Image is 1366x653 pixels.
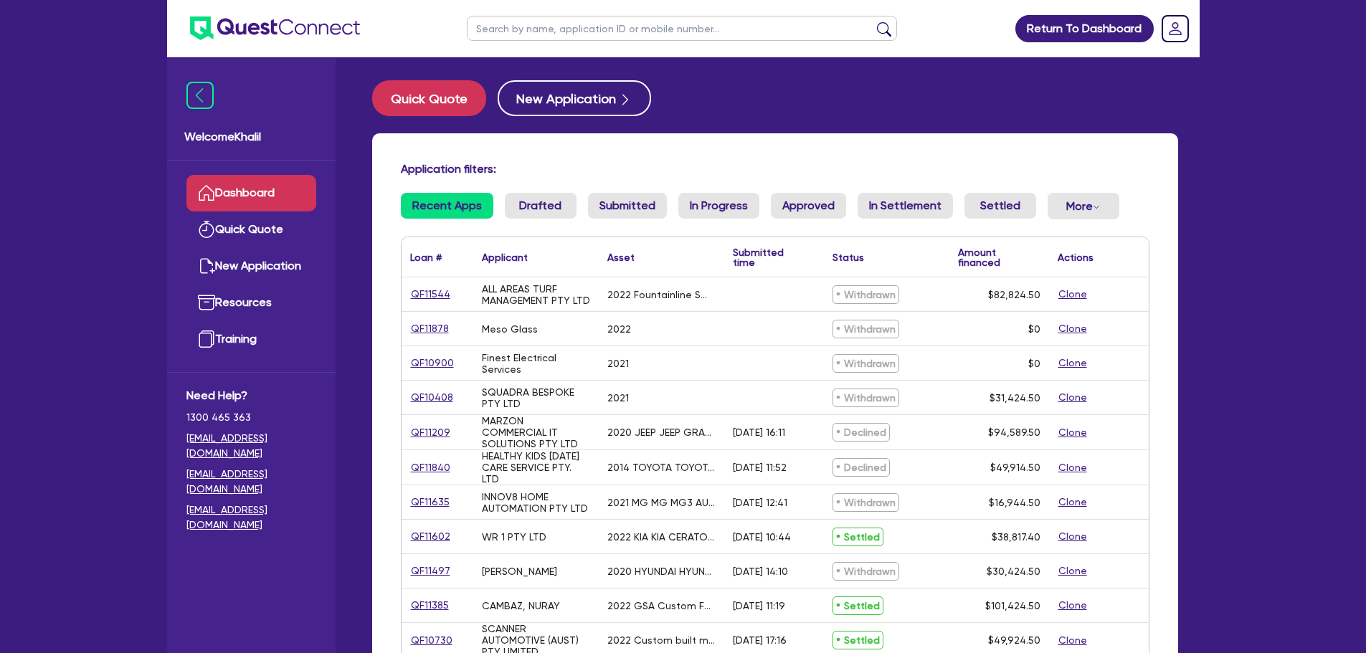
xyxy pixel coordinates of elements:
a: New Application [186,248,316,285]
button: Clone [1058,632,1088,649]
span: $94,589.50 [988,426,1040,438]
div: Amount financed [958,247,1040,267]
div: WR 1 PTY LTD [482,531,546,543]
div: 2021 [607,392,629,404]
div: 2020 HYUNDAI HYUNDAI i30 ACTIVE PD.V4 MY21 4D HATCHBACK INLINE 4 1999 cc GDi 6 SP AUTOMATIC [607,566,716,577]
div: Finest Electrical Services [482,352,590,375]
span: Withdrawn [833,493,899,512]
div: Status [833,252,864,262]
button: New Application [498,80,651,116]
button: Clone [1058,494,1088,510]
a: Submitted [588,193,667,219]
span: Withdrawn [833,320,899,338]
div: 2021 [607,358,629,369]
span: Withdrawn [833,285,899,304]
div: MARZON COMMERCIAL IT SOLUTIONS PTY LTD [482,415,590,449]
div: 2022 Custom built mobile workshop trailer 4500 x 2300 x 2200 [607,634,716,646]
div: Submitted time [733,247,802,267]
a: QF11840 [410,459,451,476]
a: Return To Dashboard [1015,15,1154,42]
a: Dropdown toggle [1157,10,1194,47]
button: Clone [1058,597,1088,614]
button: Clone [1058,286,1088,302]
span: Declined [833,458,890,477]
button: Clone [1058,424,1088,441]
img: quick-quote [198,221,215,238]
span: $38,817.40 [992,531,1040,543]
a: Quick Quote [186,211,316,248]
a: Dashboard [186,175,316,211]
div: [DATE] 12:41 [733,497,787,508]
div: Applicant [482,252,528,262]
a: QF10408 [410,389,454,406]
img: new-application [198,257,215,275]
img: training [198,330,215,348]
span: Declined [833,423,890,442]
div: [DATE] 17:16 [733,634,787,646]
a: In Settlement [858,193,953,219]
div: Asset [607,252,635,262]
div: HEALTHY KIDS [DATE] CARE SERVICE PTY. LTD [482,450,590,485]
span: $49,924.50 [988,634,1040,646]
span: $30,424.50 [987,566,1040,577]
span: Welcome Khalil [184,128,318,146]
a: [EMAIL_ADDRESS][DOMAIN_NAME] [186,502,316,533]
span: Settled [833,631,883,649]
span: 1300 465 363 [186,410,316,425]
a: Quick Quote [372,80,498,116]
button: Clone [1058,389,1088,406]
h4: Application filters: [401,162,1149,176]
span: $49,914.50 [990,462,1040,473]
button: Clone [1058,320,1088,337]
div: Meso Glass [482,323,538,335]
div: Actions [1058,252,1094,262]
a: Drafted [505,193,577,219]
a: QF11209 [410,424,451,441]
button: Dropdown toggle [1048,193,1119,219]
img: resources [198,294,215,311]
a: [EMAIL_ADDRESS][DOMAIN_NAME] [186,431,316,461]
a: [EMAIL_ADDRESS][DOMAIN_NAME] [186,467,316,497]
a: Resources [186,285,316,321]
div: 2022 [607,323,631,335]
div: 2022 KIA KIA CERATO GT BD MY22 5D HATCHBACK TURBO 4 1591 cc TGDi 7 SP AUTO DUAL CLUTCH [607,531,716,543]
div: 2020 JEEP JEEP GRAND CHEROKEE TRACKHAWK (4x4) WK MY20 4D WAGON SUPERCHARGED V8 6168 cc SCMPFI 8 S... [607,426,716,438]
a: Recent Apps [401,193,493,219]
span: Withdrawn [833,389,899,407]
span: $101,424.50 [985,600,1040,611]
div: 2021 MG MG MG3 AUTO CORE SZP1 MY21 5D HATCHBACK INLINE 4 1498 cc DIRFI 4 SP AUTOMATIC [607,497,716,508]
div: Loan # [410,252,442,262]
div: [DATE] 11:52 [733,462,787,473]
div: 2022 Fountainline Smartline GPS Ride-on Line Marker [607,289,716,300]
div: [DATE] 14:10 [733,566,788,577]
a: In Progress [678,193,759,219]
div: INNOV8 HOME AUTOMATION PTY LTD [482,491,590,514]
a: Settled [964,193,1036,219]
div: SQUADRA BESPOKE PTY LTD [482,386,590,409]
a: QF11635 [410,494,450,510]
a: QF11878 [410,320,450,337]
span: $0 [1028,323,1040,335]
button: Quick Quote [372,80,486,116]
a: QF11385 [410,597,450,614]
div: 2022 GSA Custom Fabrication Food Truck - As Per GSA Custom Fabrication Invoice No: 0098 [607,600,716,611]
span: $0 [1028,358,1040,369]
a: Approved [771,193,846,219]
div: CAMBAZ, NURAY [482,600,560,611]
div: ALL AREAS TURF MANAGEMENT PTY LTD [482,283,590,306]
div: 2014 TOYOTA TOYOTA LANDCRUISER [PERSON_NAME] GXL (4x4) KDJ150R MY14 4D WAGON DIESEL TURBO 4 2982 ... [607,462,716,473]
button: Clone [1058,563,1088,579]
span: Settled [833,528,883,546]
input: Search by name, application ID or mobile number... [467,16,897,41]
span: Withdrawn [833,562,899,581]
a: QF11602 [410,528,451,545]
a: QF10900 [410,355,455,371]
span: Need Help? [186,387,316,404]
div: [PERSON_NAME] [482,566,557,577]
button: Clone [1058,459,1088,476]
span: $16,944.50 [989,497,1040,508]
div: [DATE] 16:11 [733,426,785,438]
a: Training [186,321,316,358]
button: Clone [1058,355,1088,371]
